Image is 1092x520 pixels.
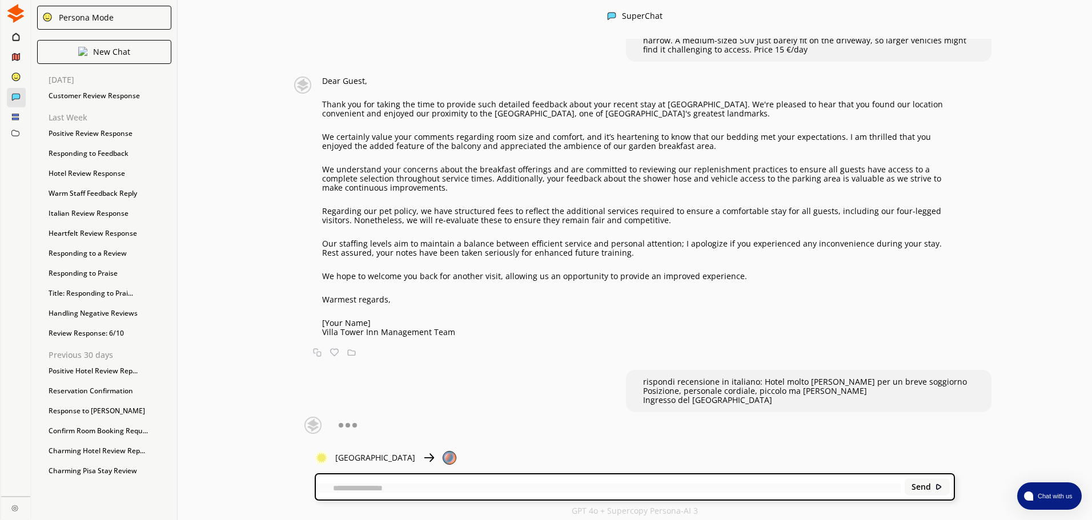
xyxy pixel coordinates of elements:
img: Close [78,47,87,56]
span: Chat with us [1033,491,1075,501]
p: We certainly value your comments regarding room size and comfort, and it’s heartening to know tha... [322,132,955,151]
div: Responding to Feedback [43,145,177,162]
p: We understand your concerns about the breakfast offerings and are committed to reviewing our repl... [322,165,955,192]
button: atlas-launcher [1017,482,1082,510]
div: Italian Review Response [43,205,177,222]
p: rispondi recensione in italiano: Hotel molto [PERSON_NAME] per un breve soggiorno [643,377,967,386]
div: Heartfelt Review Response [43,225,177,242]
p: Previous 30 days [49,350,177,360]
div: Addressing Negative Revie... [43,482,177,499]
p: Our staffing levels aim to maintain a balance between efficient service and personal attention; I... [322,239,955,257]
div: Confirm Room Booking Requ... [43,422,177,440]
div: Persona Mode [55,13,114,22]
p: Ingresso del [GEOGRAPHIC_DATA] [643,396,967,405]
div: Reservation Confirmation [43,382,177,400]
div: Charming Pisa Stay Review [43,462,177,479]
p: [GEOGRAPHIC_DATA] [335,453,415,462]
a: Close [1,497,30,517]
p: Thank you for taking the time to provide such detailed feedback about your recent stay at [GEOGRA... [322,100,955,118]
p: [DATE] [49,75,177,84]
div: SuperChat [622,11,663,22]
p: Warmest regards, [322,295,955,304]
div: Review Response: 6/10 [43,325,177,342]
img: Close [422,451,436,465]
img: Close [607,11,616,21]
div: Customer Review Response [43,87,177,104]
p: Regarding our pet policy, we have structured fees to reflect the additional services required to ... [322,207,955,225]
div: Responding to a Review [43,245,177,262]
p: Villa Tower Inn Management Team [322,328,955,337]
p: Last Week [49,113,177,122]
img: Favorite [330,348,339,357]
img: Close [287,417,339,434]
div: Responding to Praise [43,265,177,282]
p: [Your Name] [322,319,955,328]
b: Send [912,482,931,491]
img: Close [935,483,943,491]
img: Copy [313,348,322,357]
div: Title: Responding to Prai... [43,285,177,302]
p: Dear Guest, [322,76,955,86]
p: GPT 4o + Supercopy Persona-AI 3 [572,506,698,515]
p: Posizione, personale cordiale, piccolo ma [PERSON_NAME] [643,386,967,396]
div: Positive Hotel Review Rep... [43,362,177,380]
div: Warm Staff Feedback Reply [43,185,177,202]
div: Handling Negative Reviews [43,305,177,322]
img: Close [315,451,328,465]
img: Save [347,348,356,357]
img: Close [11,505,18,511]
div: Positive Review Response [43,125,177,142]
img: Close [443,451,456,465]
div: Hotel Review Response [43,165,177,182]
div: Response to [PERSON_NAME] [43,402,177,420]
p: New Chat [93,47,130,57]
img: Close [6,4,25,23]
div: Charming Hotel Review Rep... [43,442,177,459]
img: Close [42,12,53,22]
img: Close [290,76,316,94]
p: We hope to welcome you back for another visit, allowing us an opportunity to provide an improved ... [322,272,955,281]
